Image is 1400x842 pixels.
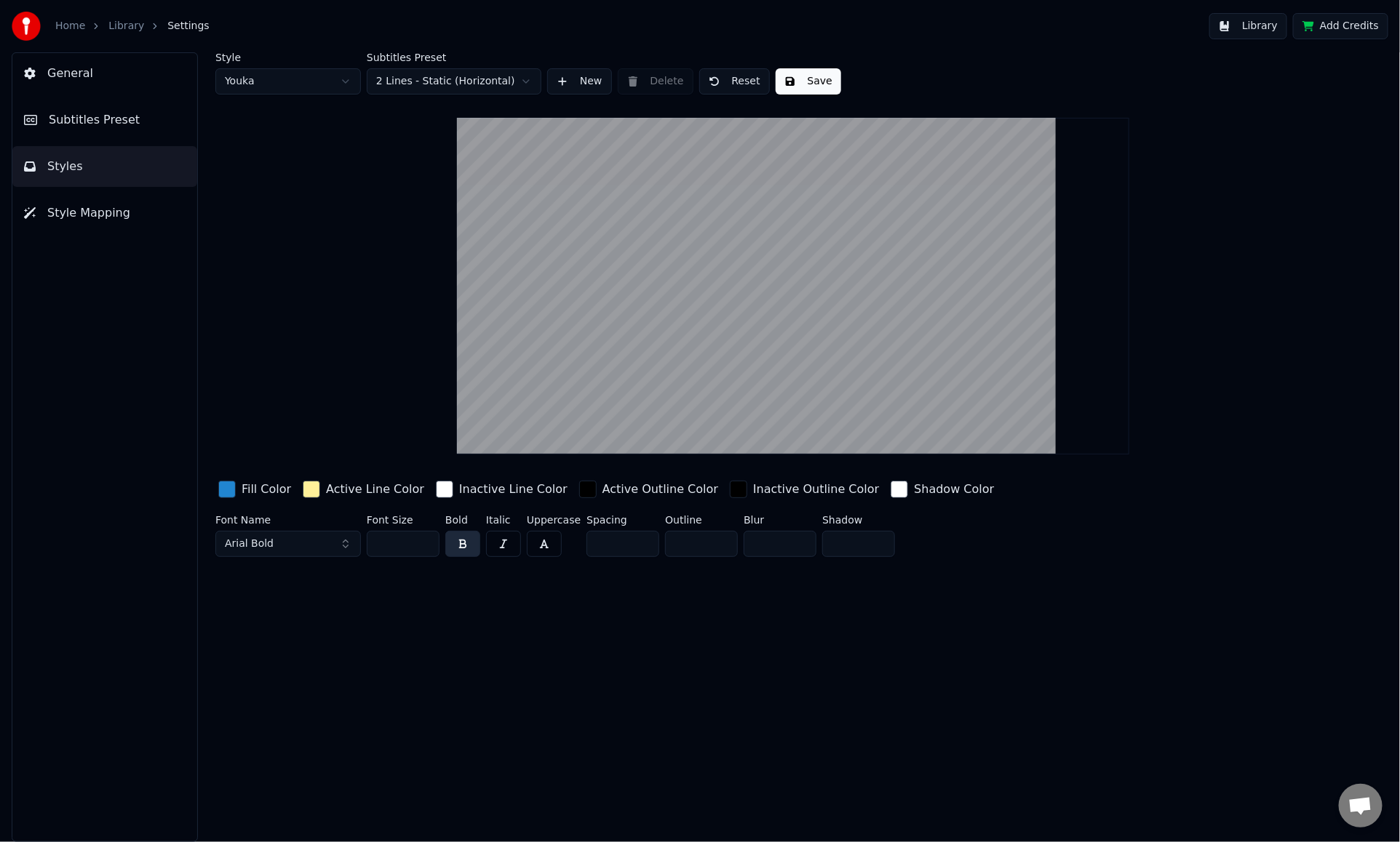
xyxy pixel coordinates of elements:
div: Open chat [1339,784,1383,827]
a: Home [55,19,85,33]
button: Styles [12,146,197,187]
button: Active Outline Color [576,478,721,501]
label: Uppercase [527,515,581,525]
button: Save [776,68,841,95]
label: Font Size [367,515,440,525]
div: Shadow Color [914,481,994,498]
button: New [547,68,612,95]
label: Subtitles Preset [367,52,541,63]
label: Spacing [586,515,659,525]
span: Settings [167,19,209,33]
label: Shadow [822,515,895,525]
label: Italic [486,515,521,525]
span: Style Mapping [47,204,130,222]
button: Style Mapping [12,193,197,233]
button: Fill Color [215,478,294,501]
button: Inactive Line Color [433,478,570,501]
button: Subtitles Preset [12,100,197,140]
button: Reset [699,68,770,95]
label: Outline [665,515,738,525]
button: Library [1209,13,1287,39]
span: Arial Bold [225,537,274,551]
div: Fill Color [242,481,291,498]
div: Inactive Outline Color [753,481,879,498]
div: Inactive Line Color [459,481,568,498]
label: Bold [445,515,480,525]
label: Font Name [215,515,361,525]
nav: breadcrumb [55,19,210,33]
button: Active Line Color [300,478,427,501]
div: Active Line Color [326,481,424,498]
a: Library [108,19,144,33]
span: General [47,65,93,82]
span: Styles [47,158,83,175]
button: Add Credits [1293,13,1388,39]
button: Inactive Outline Color [727,478,882,501]
button: General [12,53,197,94]
button: Shadow Color [888,478,997,501]
span: Subtitles Preset [49,111,140,129]
div: Active Outline Color [602,481,718,498]
label: Blur [744,515,816,525]
label: Style [215,52,361,63]
img: youka [12,12,41,41]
